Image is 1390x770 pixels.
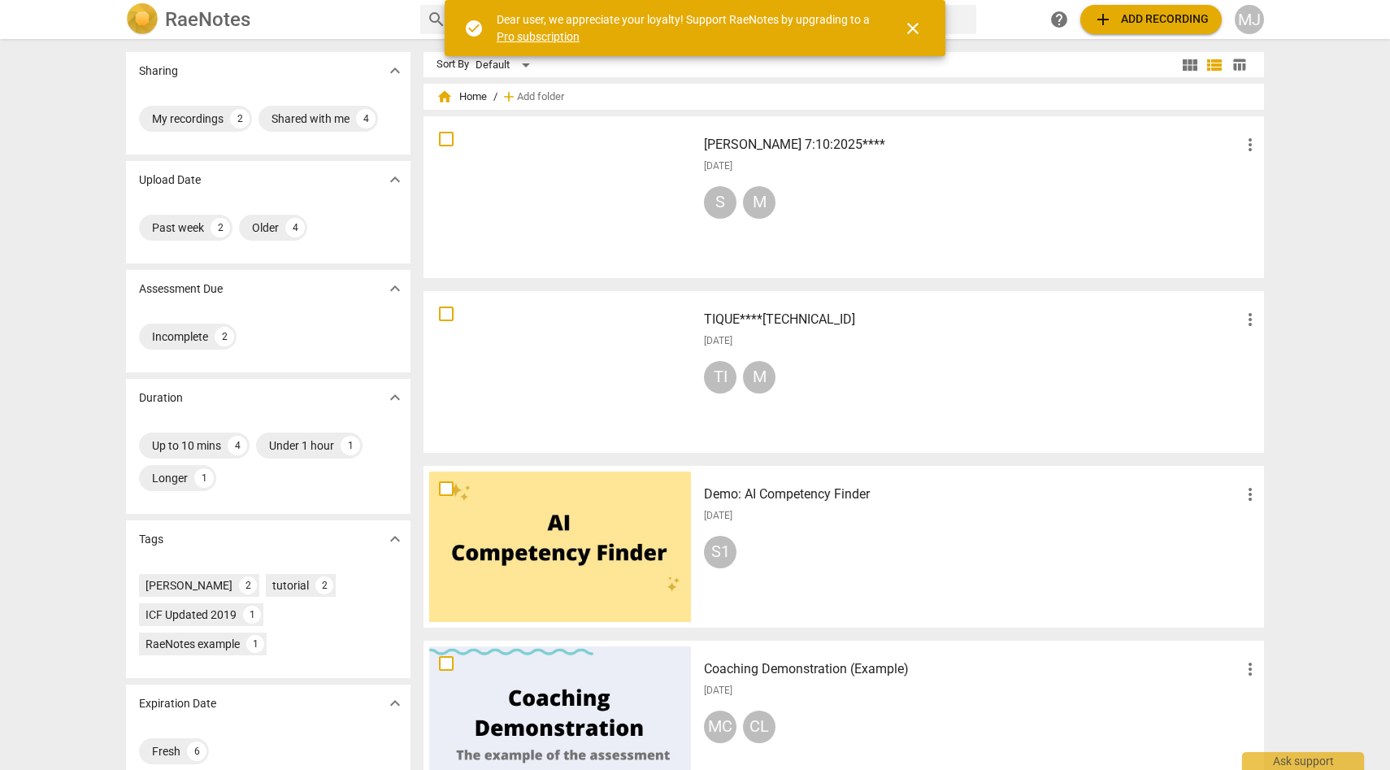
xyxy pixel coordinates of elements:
[285,218,305,237] div: 4
[385,694,405,713] span: expand_more
[139,63,178,80] p: Sharing
[427,10,446,29] span: search
[1202,53,1227,77] button: List view
[383,527,407,551] button: Show more
[743,186,775,219] div: M
[497,11,874,45] div: Dear user, we appreciate your loyalty! Support RaeNotes by upgrading to a
[139,531,163,548] p: Tags
[704,485,1240,504] h3: Demo: AI Competency Finder
[704,711,736,743] div: MC
[437,59,469,71] div: Sort By
[271,111,350,127] div: Shared with me
[704,509,732,523] span: [DATE]
[146,577,232,594] div: [PERSON_NAME]
[272,577,309,594] div: tutorial
[246,635,264,653] div: 1
[385,279,405,298] span: expand_more
[1235,5,1264,34] button: MJ
[893,9,932,48] button: Close
[704,334,732,348] span: [DATE]
[429,297,1258,447] a: TIQUE****[TECHNICAL_ID][DATE]TIM
[517,91,564,103] span: Add folder
[383,167,407,192] button: Show more
[704,159,732,173] span: [DATE]
[437,89,487,105] span: Home
[165,8,250,31] h2: RaeNotes
[228,436,247,455] div: 4
[269,437,334,454] div: Under 1 hour
[239,576,257,594] div: 2
[152,111,224,127] div: My recordings
[383,276,407,301] button: Show more
[704,186,736,219] div: S
[501,89,517,105] span: add
[497,30,580,43] a: Pro subscription
[139,281,223,298] p: Assessment Due
[252,220,279,236] div: Older
[152,470,188,486] div: Longer
[704,361,736,394] div: TI
[356,109,376,128] div: 4
[139,172,201,189] p: Upload Date
[1045,5,1074,34] a: Help
[126,3,407,36] a: LogoRaeNotes
[903,19,923,38] span: close
[383,59,407,83] button: Show more
[243,606,261,624] div: 1
[1180,55,1200,75] span: view_module
[139,389,183,407] p: Duration
[126,3,159,36] img: Logo
[1240,659,1260,679] span: more_vert
[1205,55,1224,75] span: view_list
[704,659,1240,679] h3: Coaching Demonstration (Example)
[146,607,237,623] div: ICF Updated 2019
[429,122,1258,272] a: [PERSON_NAME] 7:10:2025****[DATE]SM
[1231,57,1247,72] span: table_chart
[194,468,214,488] div: 1
[385,388,405,407] span: expand_more
[437,89,453,105] span: home
[476,52,536,78] div: Default
[383,385,407,410] button: Show more
[493,91,497,103] span: /
[230,109,250,128] div: 2
[187,742,206,761] div: 6
[1049,10,1069,29] span: help
[1240,485,1260,504] span: more_vert
[211,218,230,237] div: 2
[385,529,405,549] span: expand_more
[704,135,1240,154] h3: Sarah McK 7:10:2025****
[743,711,775,743] div: CL
[383,691,407,716] button: Show more
[215,327,234,346] div: 2
[385,170,405,189] span: expand_more
[464,19,484,38] span: check_circle
[743,361,775,394] div: M
[1227,53,1251,77] button: Table view
[385,61,405,80] span: expand_more
[1240,135,1260,154] span: more_vert
[1080,5,1222,34] button: Upload
[704,536,736,568] div: S1
[152,437,221,454] div: Up to 10 mins
[1242,752,1364,770] div: Ask support
[152,220,204,236] div: Past week
[1093,10,1113,29] span: add
[341,436,360,455] div: 1
[152,328,208,345] div: Incomplete
[1178,53,1202,77] button: Tile view
[152,743,180,759] div: Fresh
[139,695,216,712] p: Expiration Date
[1093,10,1209,29] span: Add recording
[704,684,732,698] span: [DATE]
[1240,310,1260,329] span: more_vert
[315,576,333,594] div: 2
[146,636,240,652] div: RaeNotes example
[429,472,1258,622] a: Demo: AI Competency Finder[DATE]S1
